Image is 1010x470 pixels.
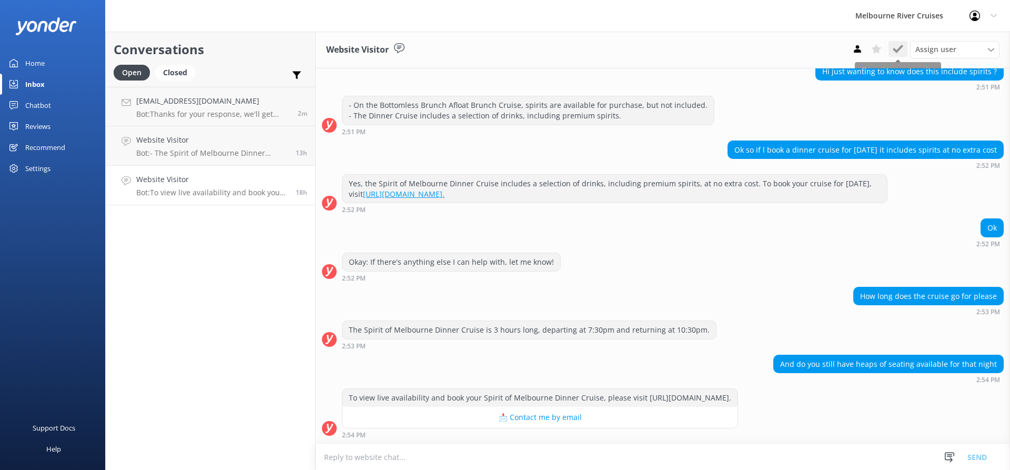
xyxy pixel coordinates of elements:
div: 02:52pm 14-Aug-2025 (UTC +10:00) Australia/Sydney [728,162,1004,169]
div: Home [25,53,45,74]
a: [EMAIL_ADDRESS][DOMAIN_NAME]Bot:Thanks for your response, we'll get back to you as soon as we can... [106,87,315,126]
h2: Conversations [114,39,307,59]
strong: 2:53 PM [342,343,366,349]
span: 08:23pm 14-Aug-2025 (UTC +10:00) Australia/Sydney [296,148,307,157]
p: Bot: Thanks for your response, we'll get back to you as soon as we can during opening hours. [136,109,290,119]
span: Assign user [915,44,956,55]
a: [URL][DOMAIN_NAME]. [363,189,445,199]
a: Website VisitorBot:- The Spirit of Melbourne Dinner Cruise features a four-course menu with an en... [106,126,315,166]
div: Open [114,65,150,81]
div: Ok so if l book a dinner cruise for [DATE] it includes spirits at no extra cost [728,141,1003,159]
div: Inbox [25,74,45,95]
div: 02:54pm 14-Aug-2025 (UTC +10:00) Australia/Sydney [773,376,1004,383]
p: Bot: - The Spirit of Melbourne Dinner Cruise features a four-course menu with an entrée, main, de... [136,148,288,158]
div: 02:52pm 14-Aug-2025 (UTC +10:00) Australia/Sydney [342,274,561,282]
div: 02:54pm 14-Aug-2025 (UTC +10:00) Australia/Sydney [342,431,738,438]
strong: 2:52 PM [976,163,1000,169]
button: 📩 Contact me by email [342,407,738,428]
div: To view live availability and book your Spirit of Melbourne Dinner Cruise, please visit [URL][DOM... [342,389,738,407]
div: Ok [981,219,1003,237]
span: 02:54pm 14-Aug-2025 (UTC +10:00) Australia/Sydney [296,188,307,197]
h4: Website Visitor [136,174,288,185]
strong: 2:51 PM [976,84,1000,91]
div: Closed [155,65,195,81]
div: How long does the cruise go for please [854,287,1003,305]
strong: 2:54 PM [976,377,1000,383]
div: Okay: If there's anything else I can help with, let me know! [342,253,560,271]
strong: 2:52 PM [342,207,366,213]
strong: 2:53 PM [976,309,1000,315]
div: - On the Bottomless Brunch Afloat Brunch Cruise, spirits are available for purchase, but not incl... [342,96,714,124]
strong: 2:51 PM [342,129,366,135]
div: 02:51pm 14-Aug-2025 (UTC +10:00) Australia/Sydney [342,128,714,135]
div: The Spirit of Melbourne Dinner Cruise is 3 hours long, departing at 7:30pm and returning at 10:30pm. [342,321,716,339]
p: Bot: To view live availability and book your Spirit of Melbourne Dinner Cruise, please visit [URL... [136,188,288,197]
a: Open [114,66,155,78]
div: 02:52pm 14-Aug-2025 (UTC +10:00) Australia/Sydney [976,240,1004,247]
strong: 2:54 PM [342,432,366,438]
img: yonder-white-logo.png [16,17,76,35]
div: Recommend [25,137,65,158]
div: 02:53pm 14-Aug-2025 (UTC +10:00) Australia/Sydney [342,342,716,349]
div: Hi just wanting to know does this include spirits ? [816,63,1003,81]
div: 02:52pm 14-Aug-2025 (UTC +10:00) Australia/Sydney [342,206,887,213]
div: And do you still have heaps of seating available for that night [774,355,1003,373]
h4: Website Visitor [136,134,288,146]
h3: Website Visitor [326,43,389,57]
div: Help [46,438,61,459]
strong: 2:52 PM [342,275,366,282]
div: Reviews [25,116,50,137]
div: Assign User [910,41,999,58]
strong: 2:52 PM [976,241,1000,247]
h4: [EMAIL_ADDRESS][DOMAIN_NAME] [136,95,290,107]
a: Closed [155,66,200,78]
div: 02:53pm 14-Aug-2025 (UTC +10:00) Australia/Sydney [853,308,1004,315]
a: Website VisitorBot:To view live availability and book your Spirit of Melbourne Dinner Cruise, ple... [106,166,315,205]
div: Settings [25,158,50,179]
div: Chatbot [25,95,51,116]
div: 02:51pm 14-Aug-2025 (UTC +10:00) Australia/Sydney [815,83,1004,91]
div: Yes, the Spirit of Melbourne Dinner Cruise includes a selection of drinks, including premium spir... [342,175,887,203]
div: Support Docs [33,417,75,438]
span: 09:41am 15-Aug-2025 (UTC +10:00) Australia/Sydney [298,109,307,118]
